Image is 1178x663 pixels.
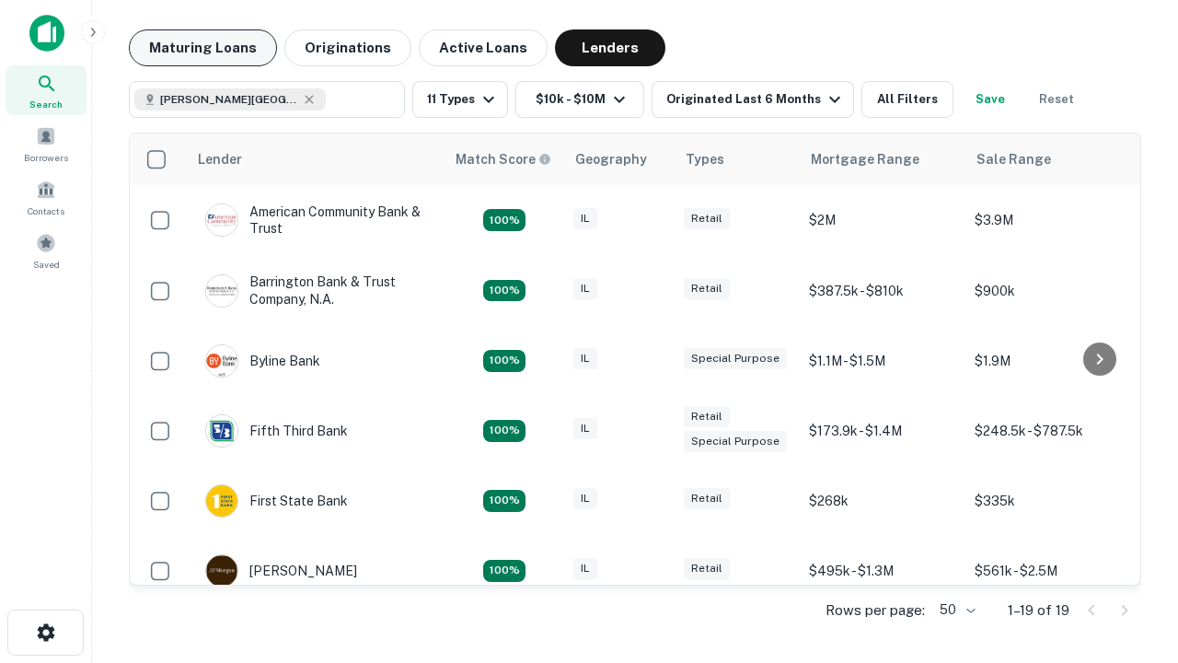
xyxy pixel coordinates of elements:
th: Mortgage Range [800,134,965,185]
div: First State Bank [205,484,348,518]
img: capitalize-icon.png [29,15,64,52]
button: Active Loans [419,29,548,66]
img: picture [206,275,237,307]
div: Matching Properties: 3, hasApolloMatch: undefined [483,350,525,372]
img: picture [206,485,237,517]
div: Fifth Third Bank [205,414,348,448]
button: $10k - $10M [515,81,644,118]
td: $335k [965,466,1131,536]
th: Types [675,134,800,185]
div: IL [573,488,597,509]
td: $268k [800,466,965,536]
button: Reset [1027,81,1086,118]
div: Matching Properties: 2, hasApolloMatch: undefined [483,280,525,302]
td: $900k [965,255,1131,325]
button: Originations [284,29,411,66]
button: Lenders [555,29,665,66]
th: Capitalize uses an advanced AI algorithm to match your search with the best lender. The match sco... [445,134,564,185]
iframe: Chat Widget [1086,457,1178,545]
td: $173.9k - $1.4M [800,396,965,466]
img: picture [206,345,237,377]
td: $561k - $2.5M [965,536,1131,606]
div: IL [573,558,597,579]
img: picture [206,204,237,236]
div: Matching Properties: 2, hasApolloMatch: undefined [483,209,525,231]
td: $1.9M [965,326,1131,396]
td: $248.5k - $787.5k [965,396,1131,466]
div: Sale Range [976,148,1051,170]
img: picture [206,555,237,587]
p: Rows per page: [826,599,925,622]
div: IL [573,348,597,369]
span: Contacts [28,204,64,218]
div: Retail [684,278,730,299]
div: Special Purpose [684,431,787,452]
a: Contacts [6,172,87,222]
div: American Community Bank & Trust [205,204,426,237]
div: IL [573,208,597,229]
div: [PERSON_NAME] [205,554,357,587]
div: Matching Properties: 2, hasApolloMatch: undefined [483,560,525,582]
th: Sale Range [965,134,1131,185]
button: Originated Last 6 Months [652,81,854,118]
div: Retail [684,558,730,579]
div: Retail [684,208,730,229]
button: All Filters [861,81,953,118]
td: $387.5k - $810k [800,255,965,325]
div: Matching Properties: 2, hasApolloMatch: undefined [483,490,525,512]
th: Geography [564,134,675,185]
div: Originated Last 6 Months [666,88,846,110]
div: Geography [575,148,647,170]
span: Borrowers [24,150,68,165]
button: Maturing Loans [129,29,277,66]
div: Matching Properties: 2, hasApolloMatch: undefined [483,420,525,442]
div: IL [573,418,597,439]
td: $1.1M - $1.5M [800,326,965,396]
h6: Match Score [456,149,548,169]
th: Lender [187,134,445,185]
td: $2M [800,185,965,255]
div: Retail [684,488,730,509]
td: $495k - $1.3M [800,536,965,606]
div: Capitalize uses an advanced AI algorithm to match your search with the best lender. The match sco... [456,149,551,169]
div: Lender [198,148,242,170]
p: 1–19 of 19 [1008,599,1069,622]
a: Borrowers [6,119,87,169]
span: Saved [33,257,60,272]
span: Search [29,97,63,111]
img: picture [206,415,237,447]
div: Types [686,148,724,170]
div: Special Purpose [684,348,787,369]
div: Barrington Bank & Trust Company, N.a. [205,273,426,307]
div: Mortgage Range [811,148,919,170]
button: 11 Types [412,81,508,118]
div: IL [573,278,597,299]
button: Save your search to get updates of matches that match your search criteria. [961,81,1020,118]
a: Saved [6,226,87,275]
a: Search [6,65,87,115]
td: $3.9M [965,185,1131,255]
div: Retail [684,406,730,427]
span: [PERSON_NAME][GEOGRAPHIC_DATA], [GEOGRAPHIC_DATA] [160,91,298,108]
div: Byline Bank [205,344,320,378]
div: 50 [932,597,978,623]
